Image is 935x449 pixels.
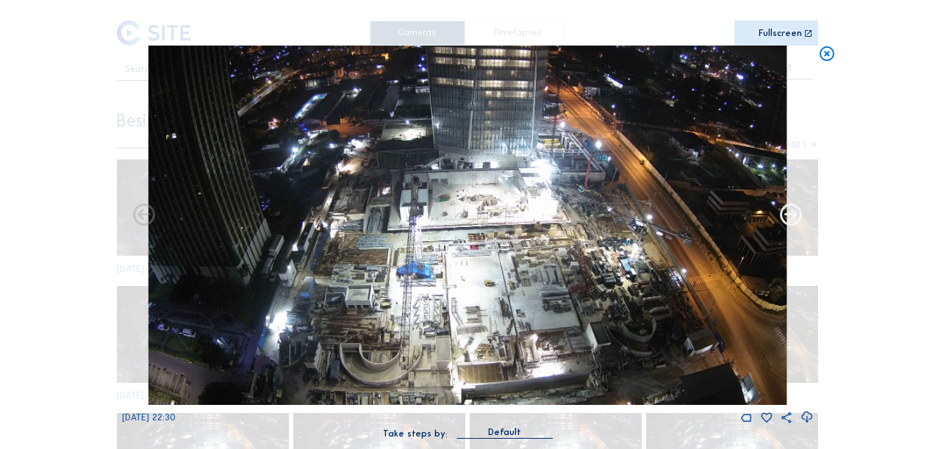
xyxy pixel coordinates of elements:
[131,203,157,229] i: Forward
[148,46,787,405] img: Image
[122,412,176,423] span: [DATE] 22:30
[456,425,552,438] div: Default
[383,430,448,439] div: Take steps by:
[778,203,804,229] i: Back
[759,29,802,39] div: Fullscreen
[488,425,521,439] div: Default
